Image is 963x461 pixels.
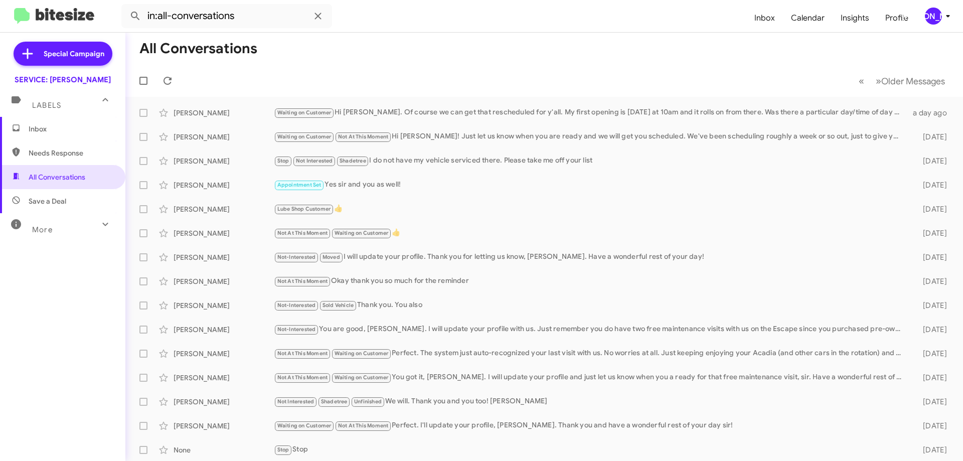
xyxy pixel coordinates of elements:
[853,71,870,91] button: Previous
[277,254,316,260] span: Not-Interested
[274,107,907,118] div: Hi [PERSON_NAME]. Of course we can get that rescheduled for y'all. My first opening is [DATE] at ...
[14,42,112,66] a: Special Campaign
[174,349,274,359] div: [PERSON_NAME]
[277,278,328,284] span: Not At This Moment
[274,251,907,263] div: I will update your profile. Thank you for letting us know, [PERSON_NAME]. Have a wonderful rest o...
[277,230,328,236] span: Not At This Moment
[274,372,907,383] div: You got it, [PERSON_NAME]. I will update your profile and just let us know when you a ready for t...
[274,348,907,359] div: Perfect. The system just auto-recognized your last visit with us. No worries at all. Just keeping...
[853,71,951,91] nav: Page navigation example
[925,8,942,25] div: [PERSON_NAME]
[881,76,945,87] span: Older Messages
[335,374,389,381] span: Waiting on Customer
[907,156,955,166] div: [DATE]
[277,374,328,381] span: Not At This Moment
[277,326,316,333] span: Not-Interested
[907,421,955,431] div: [DATE]
[174,421,274,431] div: [PERSON_NAME]
[907,204,955,214] div: [DATE]
[174,325,274,335] div: [PERSON_NAME]
[44,49,104,59] span: Special Campaign
[916,8,952,25] button: [PERSON_NAME]
[274,396,907,407] div: We will. Thank you and you too! [PERSON_NAME]
[274,155,907,167] div: I do not have my vehicle serviced there. Please take me off your list
[174,276,274,286] div: [PERSON_NAME]
[321,398,348,405] span: Shadetree
[174,300,274,311] div: [PERSON_NAME]
[274,179,907,191] div: Yes sir and you as well!
[746,4,783,33] a: Inbox
[277,109,332,116] span: Waiting on Customer
[907,276,955,286] div: [DATE]
[32,225,53,234] span: More
[876,75,881,87] span: »
[274,324,907,335] div: You are good, [PERSON_NAME]. I will update your profile with us. Just remember you do have two fr...
[877,4,916,33] a: Profile
[174,397,274,407] div: [PERSON_NAME]
[907,252,955,262] div: [DATE]
[274,275,907,287] div: Okay thank you so much for the reminder
[354,398,382,405] span: Unfinished
[174,445,274,455] div: None
[139,41,257,57] h1: All Conversations
[29,148,114,158] span: Needs Response
[32,101,61,110] span: Labels
[277,422,332,429] span: Waiting on Customer
[783,4,833,33] a: Calendar
[277,302,316,309] span: Not-Interested
[277,133,332,140] span: Waiting on Customer
[277,158,289,164] span: Stop
[907,349,955,359] div: [DATE]
[338,133,389,140] span: Not At This Moment
[340,158,366,164] span: Shadetree
[907,300,955,311] div: [DATE]
[174,373,274,383] div: [PERSON_NAME]
[907,445,955,455] div: [DATE]
[277,350,328,357] span: Not At This Moment
[274,444,907,455] div: Stop
[338,422,389,429] span: Not At This Moment
[29,124,114,134] span: Inbox
[907,108,955,118] div: a day ago
[174,108,274,118] div: [PERSON_NAME]
[335,350,389,357] span: Waiting on Customer
[15,75,111,85] div: SERVICE: [PERSON_NAME]
[174,132,274,142] div: [PERSON_NAME]
[121,4,332,28] input: Search
[833,4,877,33] a: Insights
[335,230,389,236] span: Waiting on Customer
[277,398,314,405] span: Not Interested
[296,158,333,164] span: Not Interested
[174,180,274,190] div: [PERSON_NAME]
[907,228,955,238] div: [DATE]
[323,254,340,260] span: Moved
[29,172,85,182] span: All Conversations
[907,132,955,142] div: [DATE]
[29,196,66,206] span: Save a Deal
[277,206,331,212] span: Lube Shop Customer
[174,252,274,262] div: [PERSON_NAME]
[274,299,907,311] div: Thank you. You also
[274,203,907,215] div: 👍
[870,71,951,91] button: Next
[907,397,955,407] div: [DATE]
[274,227,907,239] div: 👍
[174,204,274,214] div: [PERSON_NAME]
[274,131,907,142] div: Hi [PERSON_NAME]! Just let us know when you are ready and we will get you scheduled. We've been s...
[277,446,289,453] span: Stop
[907,180,955,190] div: [DATE]
[859,75,864,87] span: «
[174,228,274,238] div: [PERSON_NAME]
[907,373,955,383] div: [DATE]
[907,325,955,335] div: [DATE]
[323,302,354,309] span: Sold Vehicle
[174,156,274,166] div: [PERSON_NAME]
[274,420,907,431] div: Perfect. I'll update your profile, [PERSON_NAME]. Thank you and have a wonderful rest of your day...
[277,182,322,188] span: Appointment Set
